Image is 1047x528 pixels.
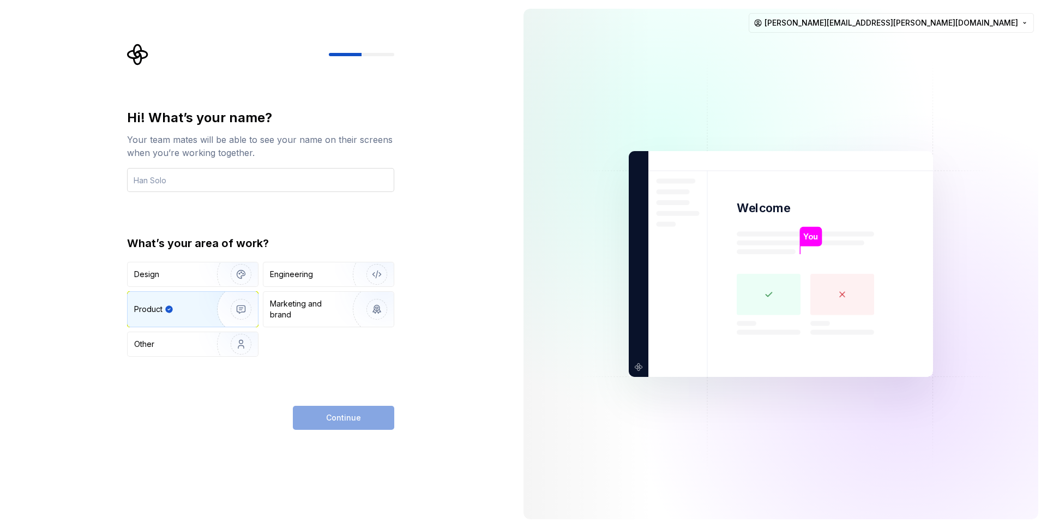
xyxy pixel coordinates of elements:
[270,298,344,320] div: Marketing and brand
[134,304,163,315] div: Product
[765,17,1018,28] span: [PERSON_NAME][EMAIL_ADDRESS][PERSON_NAME][DOMAIN_NAME]
[127,133,394,159] div: Your team mates will be able to see your name on their screens when you’re working together.
[127,168,394,192] input: Han Solo
[803,231,818,243] p: You
[134,339,154,350] div: Other
[749,13,1034,33] button: [PERSON_NAME][EMAIL_ADDRESS][PERSON_NAME][DOMAIN_NAME]
[270,269,313,280] div: Engineering
[127,44,149,65] svg: Supernova Logo
[134,269,159,280] div: Design
[127,109,394,127] div: Hi! What’s your name?
[737,200,790,216] p: Welcome
[127,236,394,251] div: What’s your area of work?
